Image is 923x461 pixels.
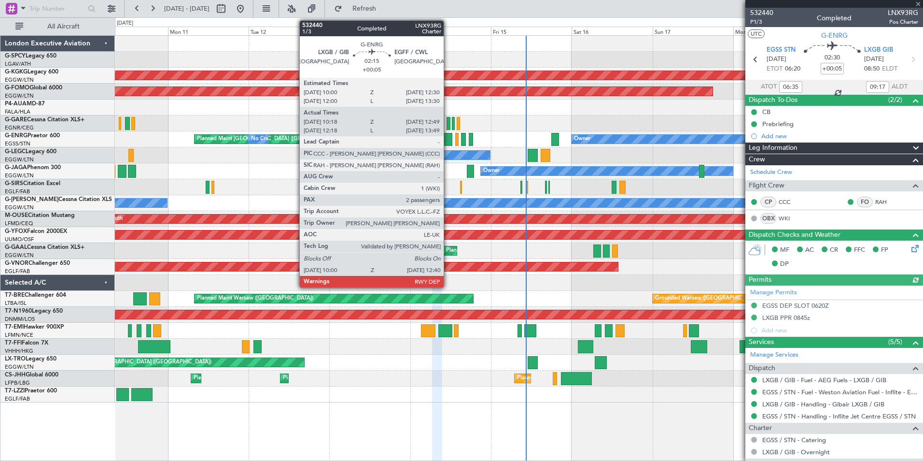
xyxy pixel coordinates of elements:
[733,27,814,35] div: Mon 18
[330,1,388,16] button: Refresh
[749,95,797,106] span: Dispatch To-Dos
[5,108,30,115] a: FALA/HLA
[5,69,58,75] a: G-KGKGLegacy 600
[749,337,774,348] span: Services
[767,55,786,64] span: [DATE]
[5,252,34,259] a: EGGW/LTN
[749,230,840,241] span: Dispatch Checks and Weather
[413,196,429,210] div: Owner
[881,245,888,255] span: FP
[888,95,902,105] span: (2/2)
[762,448,830,456] a: LXGB / GIB - Overnight
[5,260,70,266] a: G-VNORChallenger 650
[5,236,34,243] a: UUMO/OSF
[329,27,410,35] div: Wed 13
[5,188,30,195] a: EGLF/FAB
[29,1,85,16] input: Trip Number
[857,197,873,207] div: FO
[117,19,133,28] div: [DATE]
[892,82,908,92] span: ALDT
[5,53,26,59] span: G-SPCY
[5,268,30,275] a: EGLF/FAB
[805,245,814,255] span: AC
[5,331,33,339] a: LFMN/NCE
[5,133,60,139] a: G-ENRGPraetor 600
[5,388,57,394] a: T7-LZZIPraetor 600
[749,363,775,374] span: Dispatch
[379,148,401,162] div: No Crew
[762,376,886,384] a: LXGB / GIB - Fuel - AEG Fuels - LXGB / GIB
[5,85,62,91] a: G-FOMOGlobal 6000
[5,117,84,123] a: G-GARECessna Citation XLS+
[5,308,63,314] a: T7-N1960Legacy 650
[5,388,25,394] span: T7-LZZI
[767,64,783,74] span: ETOT
[168,27,249,35] div: Mon 11
[5,172,34,179] a: EGGW/LTN
[5,292,25,298] span: T7-BRE
[5,117,27,123] span: G-GARE
[825,53,840,63] span: 02:30
[750,18,773,26] span: P1/3
[5,165,61,171] a: G-JAGAPhenom 300
[779,198,800,206] a: CCC
[5,69,28,75] span: G-KGKG
[5,356,56,362] a: LX-TROLegacy 650
[830,245,838,255] span: CR
[5,340,48,346] a: T7-FFIFalcon 7X
[5,372,26,378] span: CS-JHH
[888,8,918,18] span: LNX93RG
[5,347,33,355] a: VHHH/HKG
[5,204,34,211] a: EGGW/LTN
[655,291,761,306] div: Grounded Warsaw ([GEOGRAPHIC_DATA])
[750,350,798,360] a: Manage Services
[5,300,27,307] a: LTBA/ISL
[5,363,34,371] a: EGGW/LTN
[5,85,29,91] span: G-FOMO
[5,324,24,330] span: T7-EMI
[5,245,27,250] span: G-GAAL
[5,260,28,266] span: G-VNOR
[750,8,773,18] span: 532440
[5,60,31,68] a: LGAV/ATH
[5,316,35,323] a: DNMM/LOS
[653,27,733,35] div: Sun 17
[574,132,590,146] div: Owner
[864,64,880,74] span: 08:50
[5,181,23,187] span: G-SIRS
[817,13,852,23] div: Completed
[446,244,481,258] div: Planned Maint
[821,30,848,41] span: G-ENRG
[785,64,800,74] span: 06:20
[483,164,500,178] div: Owner
[5,308,32,314] span: T7-N1960
[5,220,33,227] a: LFMD/CEQ
[875,198,897,206] a: RAH
[491,27,572,35] div: Fri 15
[517,371,669,386] div: Planned Maint [GEOGRAPHIC_DATA] ([GEOGRAPHIC_DATA])
[749,423,772,434] span: Charter
[5,213,28,218] span: M-OUSE
[762,436,826,444] a: EGSS / STN - Catering
[53,355,211,370] div: Unplanned Maint [GEOGRAPHIC_DATA] ([GEOGRAPHIC_DATA])
[5,229,67,234] a: G-YFOXFalcon 2000EX
[5,76,34,84] a: EGGW/LTN
[780,259,789,269] span: DP
[762,412,916,420] a: EGSS / STN - Handling - Inflite Jet Centre EGSS / STN
[762,120,794,128] div: Prebriefing
[888,337,902,347] span: (5/5)
[5,53,56,59] a: G-SPCYLegacy 650
[762,400,884,408] a: LXGB / GIB - Handling - Gibair LXGB / GIB
[197,291,313,306] div: Planned Maint Warsaw ([GEOGRAPHIC_DATA])
[251,132,273,146] div: No Crew
[5,101,27,107] span: P4-AUA
[5,229,27,234] span: G-YFOX
[864,45,893,55] span: LXGB GIB
[760,213,776,224] div: OBX
[780,245,789,255] span: MF
[197,132,349,146] div: Planned Maint [GEOGRAPHIC_DATA] ([GEOGRAPHIC_DATA])
[864,55,884,64] span: [DATE]
[283,371,435,386] div: Planned Maint [GEOGRAPHIC_DATA] ([GEOGRAPHIC_DATA])
[5,197,112,202] a: G-[PERSON_NAME]Cessna Citation XLS
[5,292,66,298] a: T7-BREChallenger 604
